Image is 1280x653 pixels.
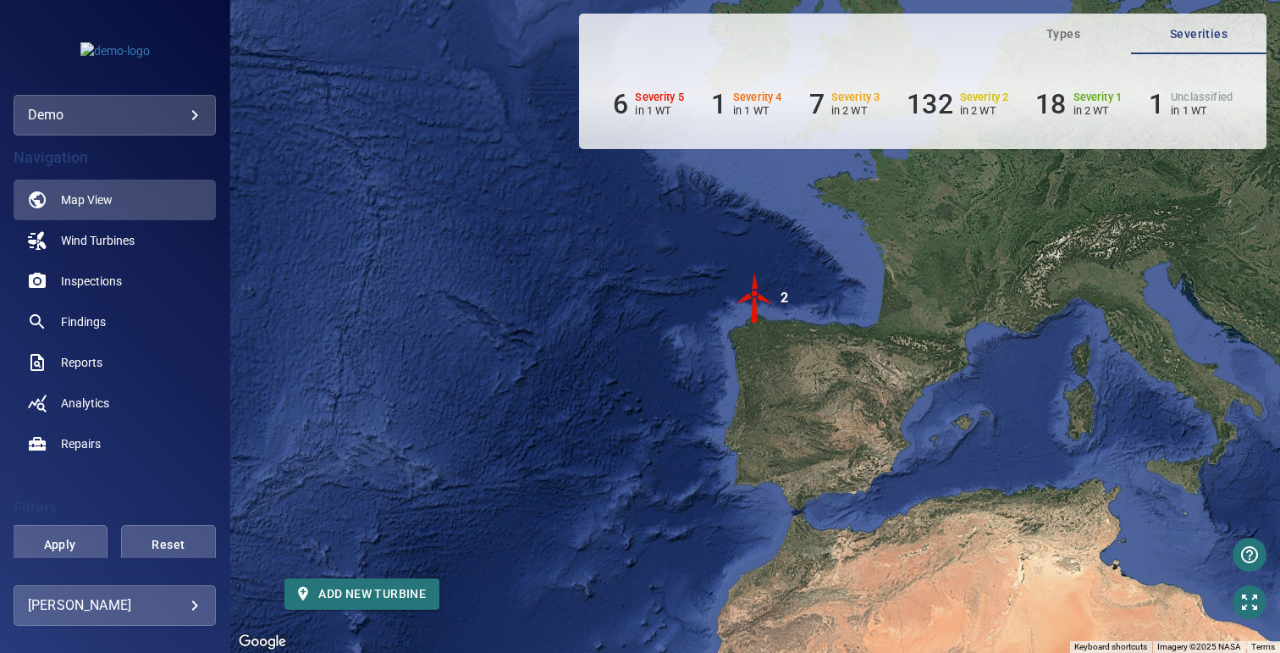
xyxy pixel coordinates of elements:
[61,395,109,412] span: Analytics
[1141,24,1256,45] span: Severities
[809,88,880,120] li: Severity 3
[1251,642,1275,651] a: Terms (opens in new tab)
[960,91,1009,103] h6: Severity 2
[1035,88,1122,120] li: Severity 1
[28,102,201,129] div: demo
[635,91,684,103] h6: Severity 5
[907,88,1008,120] li: Severity 2
[711,88,782,120] li: Severity 4
[733,91,782,103] h6: Severity 4
[730,273,781,324] img: windFarmIconCat5.svg
[1149,88,1164,120] h6: 1
[1035,88,1066,120] h6: 18
[14,500,216,517] h4: Filters
[1171,91,1233,103] h6: Unclassified
[33,534,86,556] span: Apply
[121,525,216,566] button: Reset
[61,354,102,371] span: Reports
[613,88,628,120] h6: 6
[61,191,113,208] span: Map View
[234,631,290,653] img: Google
[1157,642,1241,651] span: Imagery ©2025 NASA
[831,104,880,117] p: in 2 WT
[1074,641,1147,653] button: Keyboard shortcuts
[142,534,195,556] span: Reset
[14,95,216,136] div: demo
[635,104,684,117] p: in 1 WT
[14,220,216,261] a: windturbines noActive
[61,273,122,290] span: Inspections
[14,383,216,423] a: analytics noActive
[12,525,107,566] button: Apply
[733,104,782,117] p: in 1 WT
[1171,104,1233,117] p: in 1 WT
[14,180,216,220] a: map active
[14,261,216,302] a: inspections noActive
[1006,24,1121,45] span: Types
[298,584,426,605] span: Add new turbine
[1073,91,1123,103] h6: Severity 1
[14,423,216,464] a: repairs noActive
[61,435,101,452] span: Repairs
[831,91,880,103] h6: Severity 3
[28,592,201,619] div: [PERSON_NAME]
[1073,104,1123,117] p: in 2 WT
[61,232,135,249] span: Wind Turbines
[14,342,216,383] a: reports noActive
[809,88,825,120] h6: 7
[14,302,216,342] a: findings noActive
[80,42,150,59] img: demo-logo
[730,273,781,326] gmp-advanced-marker: 2
[711,88,726,120] h6: 1
[234,631,290,653] a: Open this area in Google Maps (opens a new window)
[781,273,788,324] div: 2
[907,88,952,120] h6: 132
[1149,88,1233,120] li: Severity Unclassified
[61,313,106,330] span: Findings
[960,104,1009,117] p: in 2 WT
[284,578,439,610] button: Add new turbine
[613,88,684,120] li: Severity 5
[14,149,216,166] h4: Navigation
